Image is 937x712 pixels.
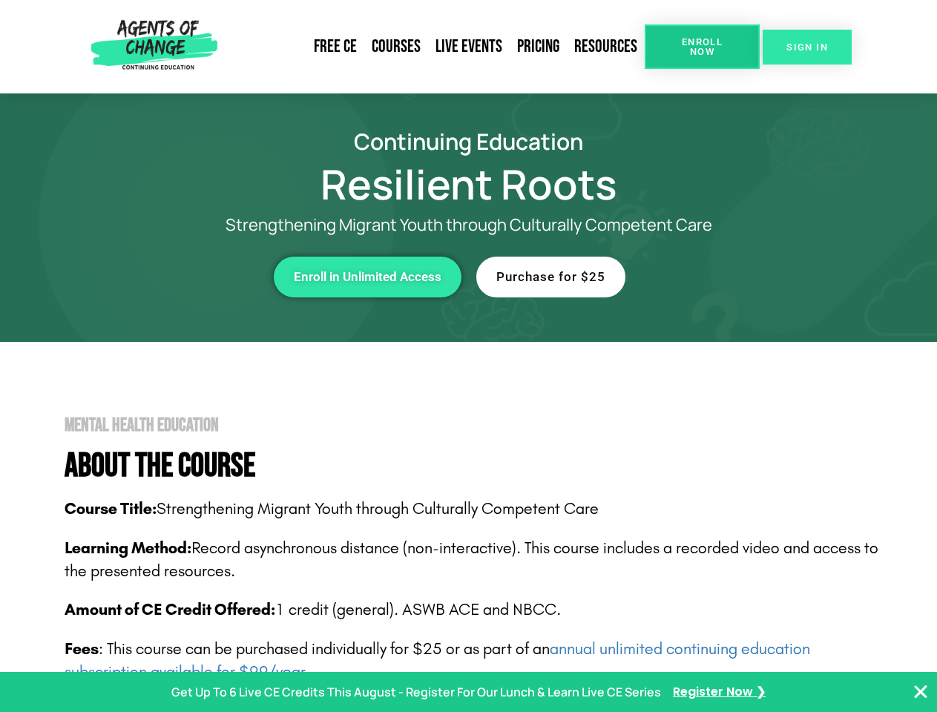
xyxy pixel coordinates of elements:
h2: Mental Health Education [65,416,892,435]
span: : This course can be purchased individually for $25 or as part of an [65,639,810,682]
a: SIGN IN [763,30,852,65]
p: 1 credit (general). ASWB ACE and NBCC. [65,599,892,622]
p: Strengthening Migrant Youth through Culturally Competent Care [65,498,892,521]
span: Amount of CE Credit Offered: [65,600,275,619]
a: Courses [364,30,428,64]
button: Close Banner [912,683,930,701]
p: Get Up To 6 Live CE Credits This August - Register For Our Lunch & Learn Live CE Series [171,682,661,703]
a: Pricing [510,30,567,64]
a: Free CE [306,30,364,64]
a: Purchase for $25 [476,257,625,297]
b: Course Title: [65,499,157,518]
h4: About The Course [65,449,892,483]
h2: Continuing Education [46,131,892,152]
span: SIGN IN [786,42,828,52]
a: Enroll Now [645,24,760,69]
h1: Resilient Roots [46,167,892,201]
a: Register Now ❯ [673,682,766,703]
a: Enroll in Unlimited Access [274,257,461,297]
p: Strengthening Migrant Youth through Culturally Competent Care [105,216,832,234]
p: Record asynchronous distance (non-interactive). This course includes a recorded video and access ... [65,537,892,583]
span: Enroll Now [668,37,736,56]
span: Purchase for $25 [496,271,605,283]
span: Fees [65,639,99,659]
a: Resources [567,30,645,64]
b: Learning Method: [65,538,191,558]
nav: Menu [223,30,645,64]
span: Enroll in Unlimited Access [294,271,441,283]
a: Live Events [428,30,510,64]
